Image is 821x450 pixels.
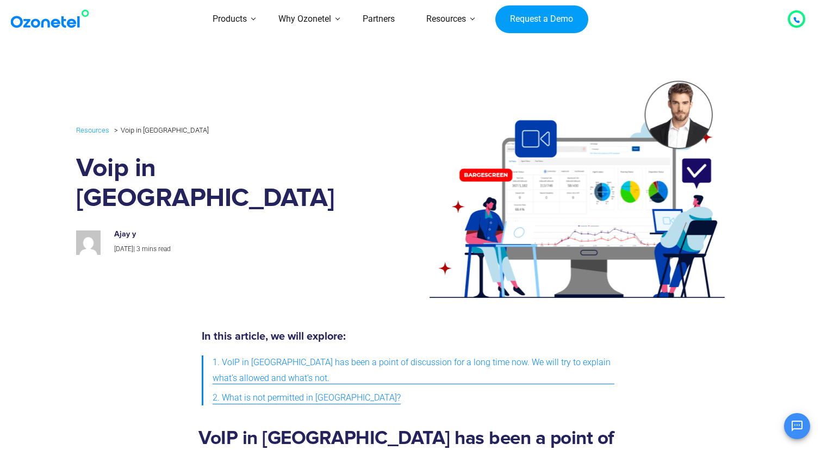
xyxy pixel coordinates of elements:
[114,243,344,255] p: |
[213,388,401,408] a: 2. What is not permitted in [GEOGRAPHIC_DATA]?
[76,154,355,214] h1: Voip in [GEOGRAPHIC_DATA]
[114,230,344,239] h6: Ajay y
[213,355,614,386] span: 1. VoIP in [GEOGRAPHIC_DATA] has been a point of discussion for a long time now. We will try to e...
[136,245,140,253] span: 3
[202,331,614,342] h5: In this article, we will explore:
[213,390,401,406] span: 2. What is not permitted in [GEOGRAPHIC_DATA]?
[142,245,171,253] span: mins read
[495,5,588,34] a: Request a Demo
[76,230,101,255] img: ca79e7ff75a4a49ece3c360be6bc1c9ae11b1190ab38fa3a42769ffe2efab0fe
[213,353,614,389] a: 1. VoIP in [GEOGRAPHIC_DATA] has been a point of discussion for a long time now. We will try to e...
[114,245,133,253] span: [DATE]
[111,123,209,137] li: Voip in [GEOGRAPHIC_DATA]
[76,124,109,136] a: Resources
[784,413,810,439] button: Open chat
